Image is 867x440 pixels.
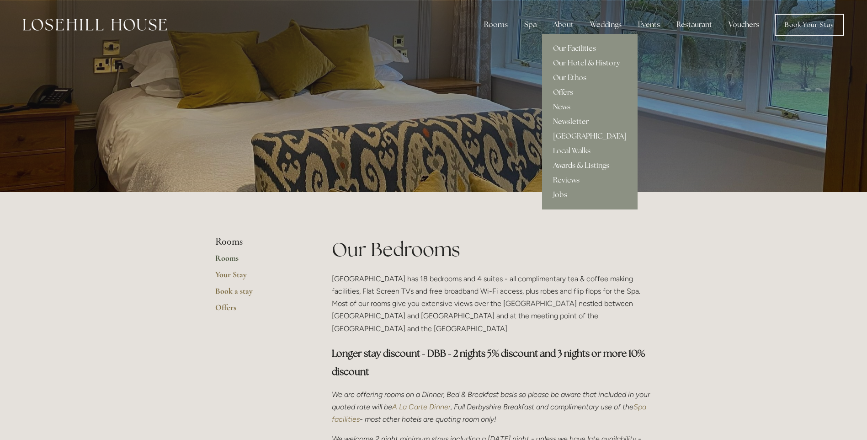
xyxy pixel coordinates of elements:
[542,114,638,129] a: Newsletter
[542,41,638,56] a: Our Facilities
[451,402,633,411] em: , Full Derbyshire Breakfast and complimentary use of the
[542,56,638,70] a: Our Hotel & History
[542,144,638,158] a: Local Walks
[332,236,652,263] h1: Our Bedrooms
[360,415,496,424] em: - most other hotels are quoting room only!
[542,70,638,85] a: Our Ethos
[215,236,303,248] li: Rooms
[583,16,629,34] div: Weddings
[542,188,638,202] a: Jobs
[332,273,652,335] p: [GEOGRAPHIC_DATA] has 18 bedrooms and 4 suites - all complimentary tea & coffee making facilities...
[215,253,303,269] a: Rooms
[23,19,167,31] img: Losehill House
[542,173,638,188] a: Reviews
[215,302,303,319] a: Offers
[542,85,638,100] a: Offers
[669,16,719,34] div: Restaurant
[517,16,544,34] div: Spa
[546,16,581,34] div: About
[775,14,844,36] a: Book Your Stay
[542,129,638,144] a: [GEOGRAPHIC_DATA]
[631,16,667,34] div: Events
[332,347,647,378] strong: Longer stay discount - DBB - 2 nights 5% discount and 3 nights or more 10% discount
[542,100,638,114] a: News
[542,158,638,173] a: Awards & Listings
[721,16,766,34] a: Vouchers
[332,390,652,411] em: We are offering rooms on a Dinner, Bed & Breakfast basis so please be aware that included in your...
[215,269,303,286] a: Your Stay
[477,16,515,34] div: Rooms
[215,286,303,302] a: Book a stay
[392,402,451,411] a: A La Carte Dinner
